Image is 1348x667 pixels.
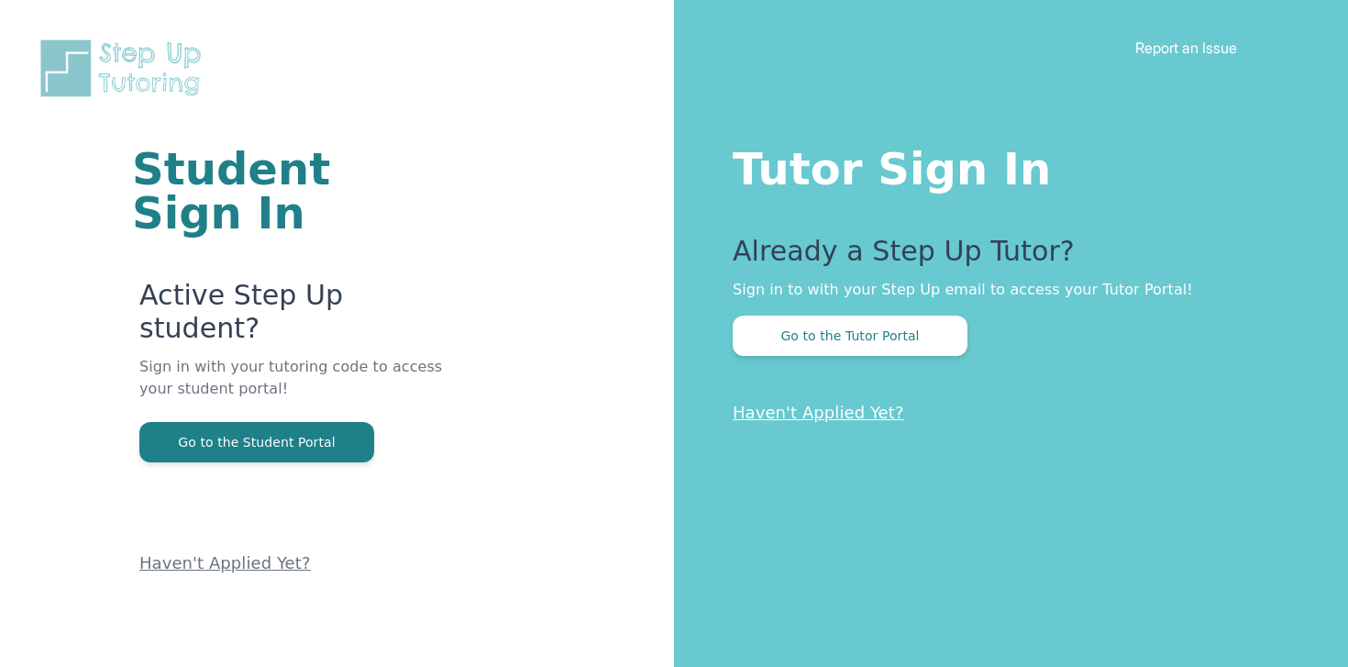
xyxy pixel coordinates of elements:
a: Report an Issue [1135,39,1237,57]
a: Go to the Tutor Portal [733,327,967,344]
h1: Tutor Sign In [733,139,1275,191]
a: Haven't Applied Yet? [139,553,311,573]
p: Sign in to with your Step Up email to access your Tutor Portal! [733,279,1275,301]
a: Go to the Student Portal [139,433,374,450]
h1: Student Sign In [132,147,454,235]
p: Sign in with your tutoring code to access your student portal! [139,356,454,422]
button: Go to the Tutor Portal [733,316,967,356]
a: Haven't Applied Yet? [733,403,904,422]
button: Go to the Student Portal [139,422,374,462]
img: Step Up Tutoring horizontal logo [37,37,213,100]
p: Already a Step Up Tutor? [733,235,1275,279]
p: Active Step Up student? [139,279,454,356]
